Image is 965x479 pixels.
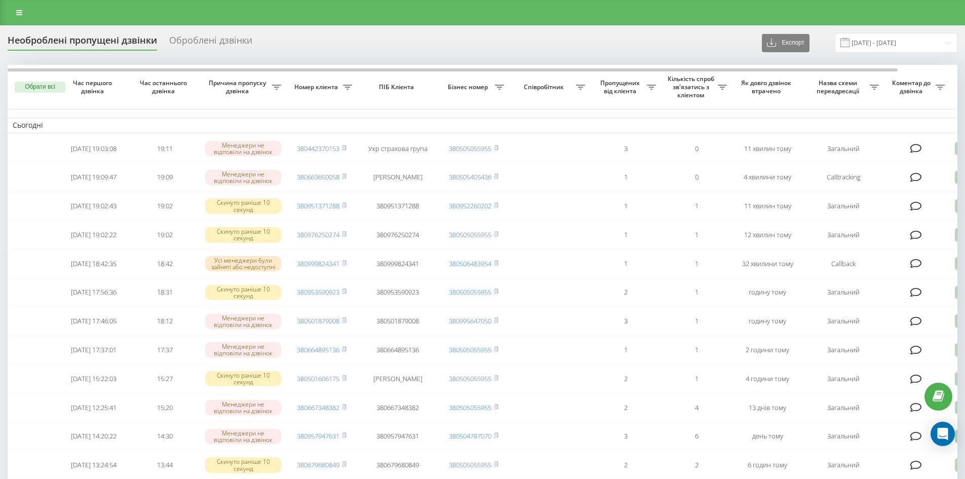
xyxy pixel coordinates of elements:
td: 1 [590,193,661,219]
td: годину тому [732,308,803,335]
td: [PERSON_NAME] [357,164,438,191]
td: 1 [590,222,661,248]
a: 380504787070 [449,431,491,440]
td: 18:31 [129,279,200,306]
td: 1 [590,250,661,277]
a: 380501879008 [297,316,339,325]
td: Загальний [803,222,884,248]
td: 11 хвилин тому [732,193,803,219]
button: Експорт [762,34,809,52]
td: Загальний [803,394,884,421]
td: 1 [661,279,732,306]
a: 380505055955 [449,144,491,153]
a: 380505055955 [449,287,491,297]
a: 380952260202 [449,201,491,210]
td: 380976250274 [357,222,438,248]
td: 380999824341 [357,250,438,277]
span: Пропущених від клієнта [595,79,647,95]
td: 1 [661,222,732,248]
td: 18:42 [129,250,200,277]
td: [DATE] 19:02:22 [58,222,129,248]
td: 2 години тому [732,337,803,363]
td: [DATE] 19:03:08 [58,135,129,162]
a: 380999824341 [297,259,339,268]
a: 380664895136 [297,345,339,354]
a: 380505055955 [449,403,491,412]
td: Calltracking [803,164,884,191]
td: 19:02 [129,222,200,248]
td: 15:20 [129,394,200,421]
td: 380501879008 [357,308,438,335]
td: 3 [590,135,661,162]
td: 1 [661,193,732,219]
td: 11 хвилин тому [732,135,803,162]
td: 14:30 [129,423,200,450]
span: ПІБ Клієнта [366,83,430,91]
td: [DATE] 12:25:41 [58,394,129,421]
td: годину тому [732,279,803,306]
div: Менеджери не відповіли на дзвінок [205,141,281,156]
div: Скинуто раніше 10 секунд [205,457,281,472]
div: Скинуто раніше 10 секунд [205,198,281,213]
td: Укр страхова група [357,135,438,162]
td: 13 днів тому [732,394,803,421]
td: 19:02 [129,193,200,219]
td: 1 [661,250,732,277]
span: Коментар до дзвінка [889,79,936,95]
td: 1 [590,164,661,191]
td: 6 годин тому [732,452,803,478]
td: 2 [590,394,661,421]
div: Open Intercom Messenger [931,422,955,446]
td: Загальний [803,365,884,392]
td: 3 [590,308,661,335]
a: 380951371288 [297,201,339,210]
span: Причина пропуску дзвінка [205,79,272,95]
span: Час першого дзвінка [66,79,121,95]
td: 1 [661,308,732,335]
td: Загальний [803,279,884,306]
td: [DATE] 19:02:43 [58,193,129,219]
td: Загальний [803,193,884,219]
a: 380501606175 [297,374,339,383]
div: Скинуто раніше 10 секунд [205,371,281,386]
a: 380679680849 [297,460,339,469]
td: 380957947631 [357,423,438,450]
td: 1 [661,337,732,363]
td: 6 [661,423,732,450]
td: 2 [590,365,661,392]
td: 380951371288 [357,193,438,219]
a: 380995647050 [449,316,491,325]
td: 13:44 [129,452,200,478]
td: 2 [661,452,732,478]
td: Загальний [803,337,884,363]
td: Загальний [803,308,884,335]
div: Менеджери не відповіли на дзвінок [205,400,281,415]
div: Скинуто раніше 10 секунд [205,285,281,300]
td: 1 [661,365,732,392]
span: Бізнес номер [443,83,495,91]
td: 4 години тому [732,365,803,392]
td: [DATE] 15:22:03 [58,365,129,392]
button: Обрати всі [15,82,65,93]
td: [DATE] 17:37:01 [58,337,129,363]
a: 380505055955 [449,345,491,354]
div: Менеджери не відповіли на дзвінок [205,170,281,185]
td: 12 хвилин тому [732,222,803,248]
td: 19:11 [129,135,200,162]
td: 2 [590,279,661,306]
div: Скинуто раніше 10 секунд [205,227,281,242]
td: [DATE] 19:09:47 [58,164,129,191]
td: 17:37 [129,337,200,363]
span: Як довго дзвінок втрачено [740,79,795,95]
a: 380505055955 [449,230,491,239]
td: [DATE] 17:46:05 [58,308,129,335]
td: 32 хвилини тому [732,250,803,277]
div: Усі менеджери були зайняті або недоступні [205,256,281,271]
div: Менеджери не відповіли на дзвінок [205,314,281,329]
div: Необроблені пропущені дзвінки [8,35,157,51]
td: 4 хвилини тому [732,164,803,191]
td: 380664895136 [357,337,438,363]
td: 3 [590,423,661,450]
td: Загальний [803,423,884,450]
a: 380506483954 [449,259,491,268]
